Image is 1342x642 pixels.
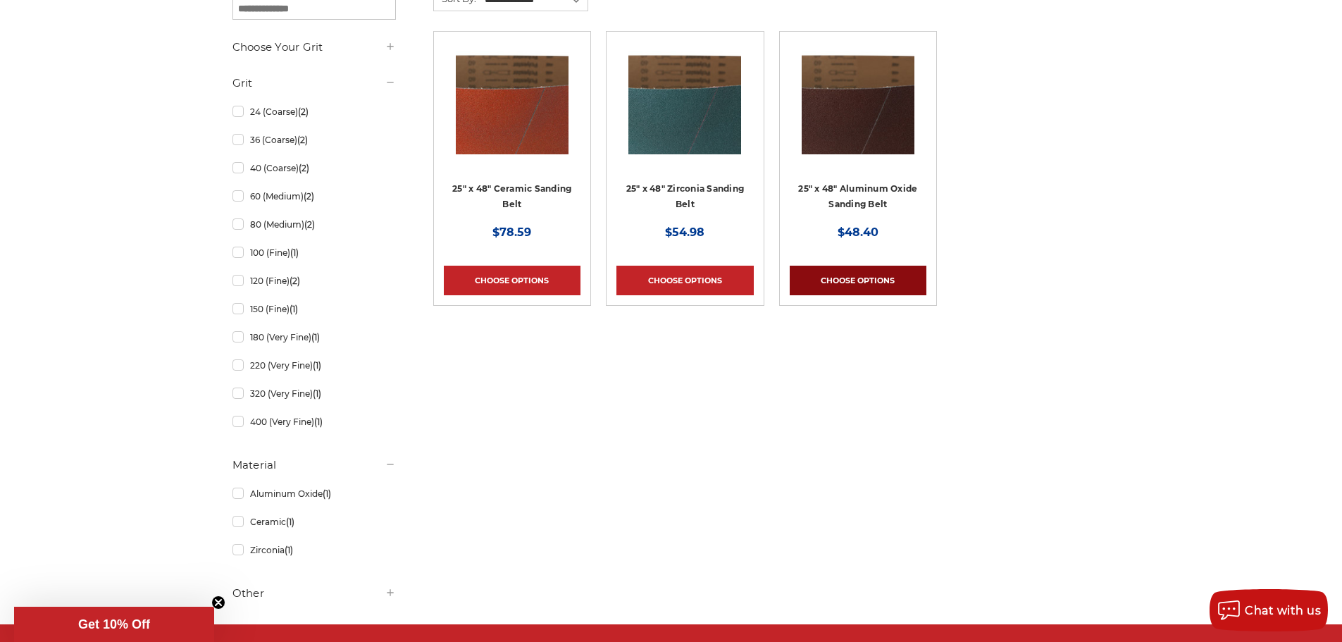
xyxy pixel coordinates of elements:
a: 40 (Coarse) [232,156,396,180]
span: Chat with us [1245,604,1321,617]
button: Chat with us [1210,589,1328,631]
button: Close teaser [211,595,225,610]
a: 25" x 48" Ceramic Sanding Belt [452,183,571,210]
a: 220 (Very Fine) [232,353,396,378]
img: 25" x 48" Aluminum Oxide Sanding Belt [802,42,914,154]
span: $48.40 [838,226,878,239]
a: Ceramic [232,510,396,534]
span: (1) [290,247,299,258]
a: Zirconia [232,538,396,562]
span: (1) [313,360,321,371]
a: 120 (Fine) [232,268,396,293]
a: 80 (Medium) [232,212,396,237]
span: (1) [286,517,294,527]
a: 24 (Coarse) [232,99,396,124]
span: Get 10% Off [78,617,150,631]
a: 25" x 48" Aluminum Oxide Sanding Belt [798,183,917,210]
a: 150 (Fine) [232,297,396,321]
div: Get 10% OffClose teaser [14,607,214,642]
a: 25" x 48" Zirconia Sanding Belt [626,183,745,210]
span: (2) [304,219,315,230]
a: 36 (Coarse) [232,128,396,152]
img: 25" x 48" Zirconia Sanding Belt [628,42,741,154]
h5: Material [232,457,396,474]
span: (1) [314,416,323,427]
span: (2) [290,276,300,286]
span: (2) [304,191,314,202]
span: (2) [299,163,309,173]
span: (2) [297,135,308,145]
a: 180 (Very Fine) [232,325,396,350]
h5: Other [232,585,396,602]
a: 60 (Medium) [232,184,396,209]
a: Choose Options [790,266,926,295]
img: 25" x 48" Ceramic Sanding Belt [456,42,569,154]
span: $54.98 [665,226,704,239]
a: Aluminum Oxide [232,481,396,506]
a: 100 (Fine) [232,240,396,265]
a: 400 (Very Fine) [232,409,396,434]
h5: Choose Your Grit [232,39,396,56]
a: 320 (Very Fine) [232,381,396,406]
span: (2) [298,106,309,117]
span: (1) [323,488,331,499]
span: (1) [290,304,298,314]
a: 25" x 48" Ceramic Sanding Belt [444,42,580,178]
h5: Grit [232,75,396,92]
span: (1) [311,332,320,342]
span: (1) [313,388,321,399]
a: Choose Options [616,266,753,295]
a: 25" x 48" Zirconia Sanding Belt [616,42,753,178]
a: 25" x 48" Aluminum Oxide Sanding Belt [790,42,926,178]
a: Choose Options [444,266,580,295]
span: (1) [285,545,293,555]
span: $78.59 [492,226,531,239]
